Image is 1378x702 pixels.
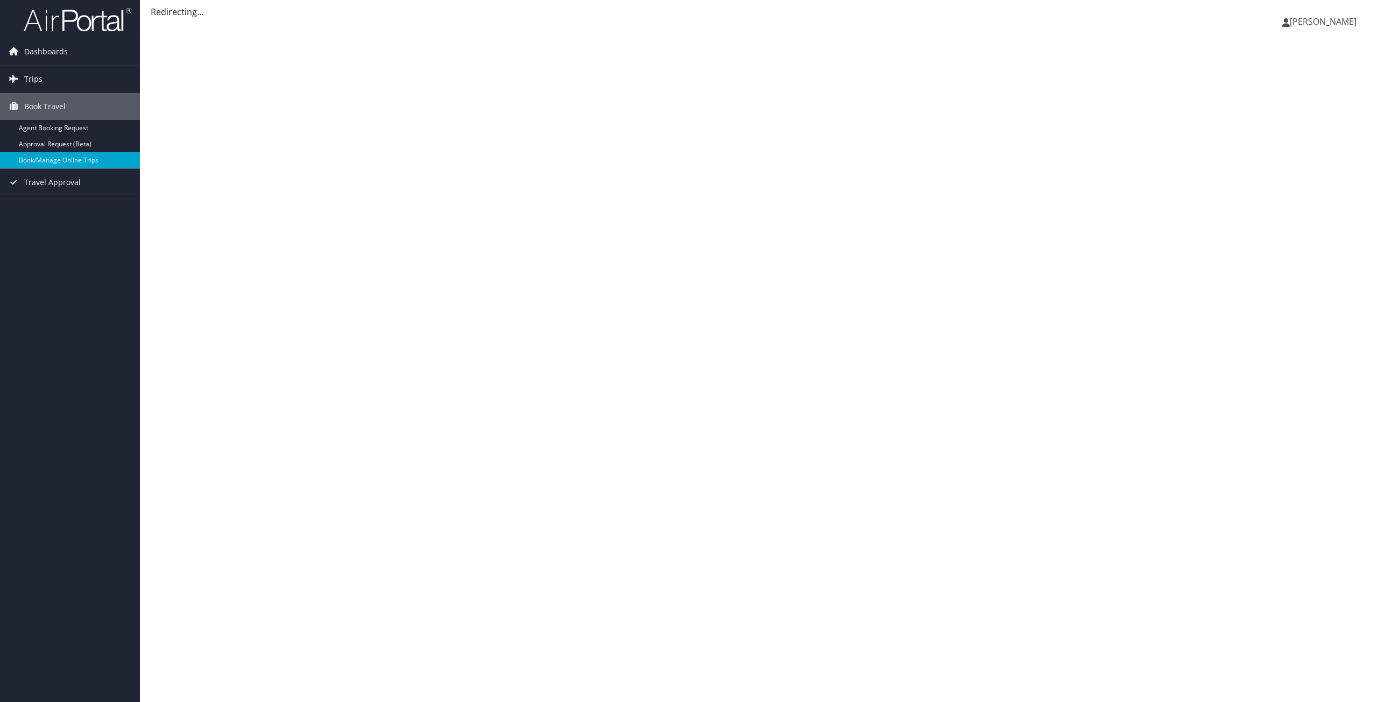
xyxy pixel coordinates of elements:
span: [PERSON_NAME] [1290,16,1356,27]
a: [PERSON_NAME] [1282,5,1367,38]
span: Trips [24,66,43,93]
span: Travel Approval [24,169,81,196]
span: Book Travel [24,93,66,120]
div: Redirecting... [151,5,1367,18]
img: airportal-logo.png [24,7,131,32]
span: Dashboards [24,38,68,65]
